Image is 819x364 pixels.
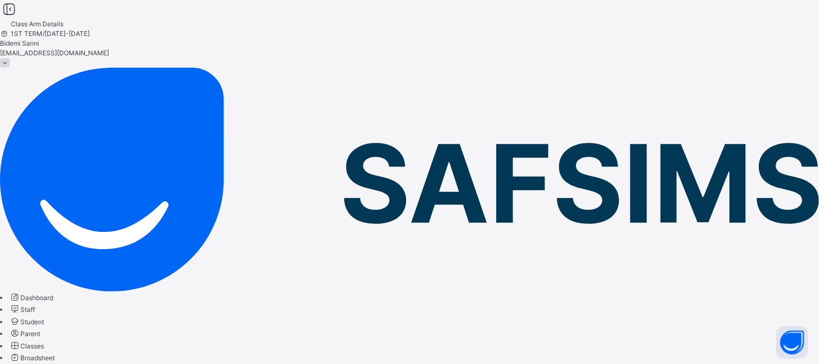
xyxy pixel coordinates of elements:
span: Staff [20,305,35,314]
span: Class Arm Details [11,20,63,28]
a: Student [9,318,44,326]
a: Classes [9,342,44,350]
a: Broadsheet [9,354,55,362]
span: Broadsheet [20,354,55,362]
span: Student [20,318,44,326]
span: Parent [20,330,40,338]
a: Parent [9,330,40,338]
span: Classes [20,342,44,350]
span: Dashboard [20,294,53,302]
button: Open asap [776,326,808,359]
a: Dashboard [9,294,53,302]
a: Staff [9,305,35,314]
